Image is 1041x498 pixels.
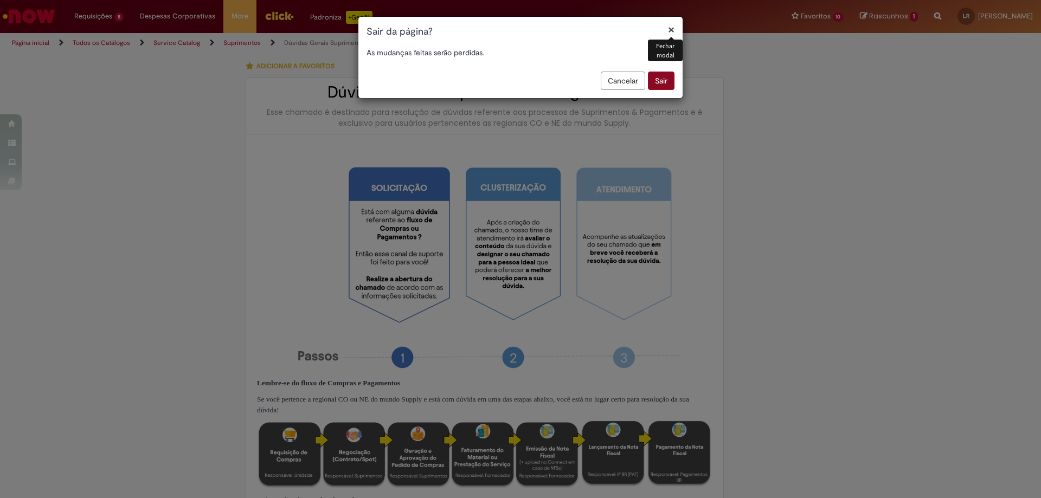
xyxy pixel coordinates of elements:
[367,47,674,58] p: As mudanças feitas serão perdidas.
[367,25,674,39] h1: Sair da página?
[648,72,674,90] button: Sair
[601,72,645,90] button: Cancelar
[648,40,683,61] div: Fechar modal
[668,24,674,35] button: Fechar modal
